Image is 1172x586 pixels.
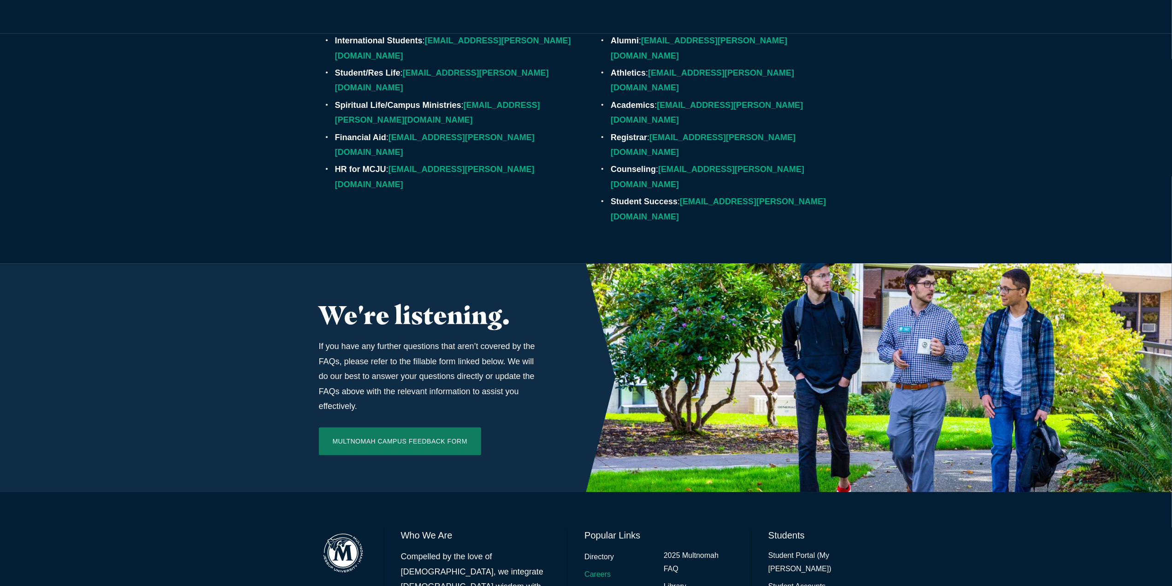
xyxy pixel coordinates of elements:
a: Careers [584,568,611,581]
a: Student Portal (My [PERSON_NAME]) [768,549,853,576]
strong: Academics [611,101,654,110]
strong: Athletics [611,68,646,77]
a: [EMAIL_ADDRESS][PERSON_NAME][DOMAIN_NAME] [611,133,795,157]
p: If you have any further questions that aren’t covered by the FAQs, please refer to the fillable f... [319,339,541,414]
strong: Student/Res Life [335,68,400,77]
li: : [335,33,577,63]
a: [EMAIL_ADDRESS][PERSON_NAME][DOMAIN_NAME] [335,68,549,92]
a: Multnomah Campus Feedback Form [319,427,481,455]
img: Multnomah Campus of Jessup University logo [319,529,367,577]
a: [EMAIL_ADDRESS][PERSON_NAME][DOMAIN_NAME] [335,165,535,189]
h2: We're listening. [319,300,541,330]
a: [EMAIL_ADDRESS][PERSON_NAME][DOMAIN_NAME] [335,133,535,157]
li: : [335,98,577,128]
a: Directory [584,550,614,564]
strong: HR for MCJU [335,165,386,174]
a: [EMAIL_ADDRESS][PERSON_NAME][DOMAIN_NAME] [611,197,826,221]
a: [EMAIL_ADDRESS][PERSON_NAME][DOMAIN_NAME] [611,68,794,92]
a: 2025 Multnomah FAQ [664,549,735,576]
li: : [335,130,577,160]
a: [EMAIL_ADDRESS][PERSON_NAME][DOMAIN_NAME] [611,165,804,189]
strong: Student Success [611,197,677,206]
li: : [611,194,853,224]
h6: Who We Are [401,529,551,542]
h6: Popular Links [584,529,735,542]
strong: Counseling [611,165,656,174]
li: : [335,162,577,192]
li: : [611,130,853,160]
li: : [611,162,853,192]
strong: International Students [335,36,423,45]
li: : [335,65,577,95]
a: [EMAIL_ADDRESS][PERSON_NAME][DOMAIN_NAME] [611,36,787,60]
li: : [611,33,853,63]
strong: Financial Aid [335,133,386,142]
h6: Students [768,529,853,542]
li: : [611,98,853,128]
strong: Alumni [611,36,639,45]
a: [EMAIL_ADDRESS][PERSON_NAME][DOMAIN_NAME] [611,101,803,124]
strong: Spiritual Life/Campus Ministries [335,101,461,110]
strong: Registrar [611,133,647,142]
li: : [611,65,853,95]
a: [EMAIL_ADDRESS][PERSON_NAME][DOMAIN_NAME] [335,36,571,60]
